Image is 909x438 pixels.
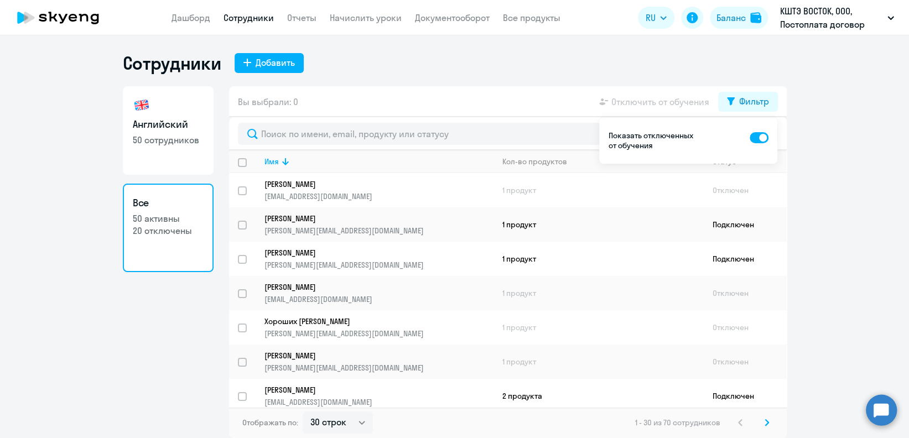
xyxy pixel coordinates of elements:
p: Хороших [PERSON_NAME] [264,316,478,326]
a: [PERSON_NAME][PERSON_NAME][EMAIL_ADDRESS][DOMAIN_NAME] [264,213,493,236]
div: Баланс [716,11,746,24]
a: [PERSON_NAME][EMAIL_ADDRESS][DOMAIN_NAME] [264,282,493,304]
p: [PERSON_NAME][EMAIL_ADDRESS][DOMAIN_NAME] [264,260,493,270]
a: Дашборд [172,12,210,23]
p: [PERSON_NAME][EMAIL_ADDRESS][DOMAIN_NAME] [264,363,493,373]
td: 1 продукт [494,345,704,379]
p: [EMAIL_ADDRESS][DOMAIN_NAME] [264,294,493,304]
span: Отображать по: [242,418,298,427]
a: Все50 активны20 отключены [123,184,214,272]
td: 1 продукт [494,276,704,310]
p: 50 сотрудников [133,134,204,146]
p: 50 активны [133,212,204,225]
p: Показать отключенных от обучения [608,131,695,150]
a: [PERSON_NAME][EMAIL_ADDRESS][DOMAIN_NAME] [264,179,493,201]
div: Кол-во продуктов [502,157,703,166]
p: [PERSON_NAME] [264,248,478,258]
button: Добавить [235,53,304,73]
a: Отчеты [287,12,316,23]
button: Балансbalance [710,7,768,29]
p: [PERSON_NAME] [264,282,478,292]
h1: Сотрудники [123,52,221,74]
p: [PERSON_NAME] [264,179,478,189]
p: [PERSON_NAME][EMAIL_ADDRESS][DOMAIN_NAME] [264,328,493,338]
h3: Все [133,196,204,210]
td: Отключен [704,345,787,379]
td: 1 продукт [494,242,704,276]
td: Отключен [704,276,787,310]
p: [PERSON_NAME] [264,351,478,361]
p: [EMAIL_ADDRESS][DOMAIN_NAME] [264,191,493,201]
button: КШТЭ ВОСТОК, ООО, Постоплата договор [775,4,900,31]
td: Отключен [704,173,787,207]
a: Английский50 сотрудников [123,86,214,175]
p: 20 отключены [133,225,204,237]
a: Сотрудники [224,12,274,23]
td: 1 продукт [494,173,704,207]
td: Подключен [704,242,787,276]
img: english [133,96,150,114]
div: Имя [264,157,493,166]
td: 2 продукта [494,379,704,413]
div: Добавить [256,56,295,69]
p: КШТЭ ВОСТОК, ООО, Постоплата договор [780,4,883,31]
input: Поиск по имени, email, продукту или статусу [238,123,778,145]
td: Подключен [704,207,787,242]
button: RU [638,7,674,29]
span: 1 - 30 из 70 сотрудников [635,418,720,427]
div: Имя [264,157,279,166]
a: Документооборот [415,12,490,23]
a: [PERSON_NAME][PERSON_NAME][EMAIL_ADDRESS][DOMAIN_NAME] [264,351,493,373]
a: Все продукты [503,12,560,23]
span: RU [646,11,656,24]
a: Начислить уроки [330,12,402,23]
td: 1 продукт [494,310,704,345]
a: Хороших [PERSON_NAME][PERSON_NAME][EMAIL_ADDRESS][DOMAIN_NAME] [264,316,493,338]
div: Кол-во продуктов [502,157,567,166]
td: 1 продукт [494,207,704,242]
img: balance [750,12,761,23]
h3: Английский [133,117,204,132]
a: [PERSON_NAME][EMAIL_ADDRESS][DOMAIN_NAME] [264,385,493,407]
button: Фильтр [718,92,778,112]
a: [PERSON_NAME][PERSON_NAME][EMAIL_ADDRESS][DOMAIN_NAME] [264,248,493,270]
p: [PERSON_NAME] [264,213,478,223]
td: Подключен [704,379,787,413]
div: Статус [713,157,786,166]
p: [PERSON_NAME][EMAIL_ADDRESS][DOMAIN_NAME] [264,226,493,236]
p: [EMAIL_ADDRESS][DOMAIN_NAME] [264,397,493,407]
span: Вы выбрали: 0 [238,95,298,108]
p: [PERSON_NAME] [264,385,478,395]
div: Фильтр [739,95,769,108]
td: Отключен [704,310,787,345]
